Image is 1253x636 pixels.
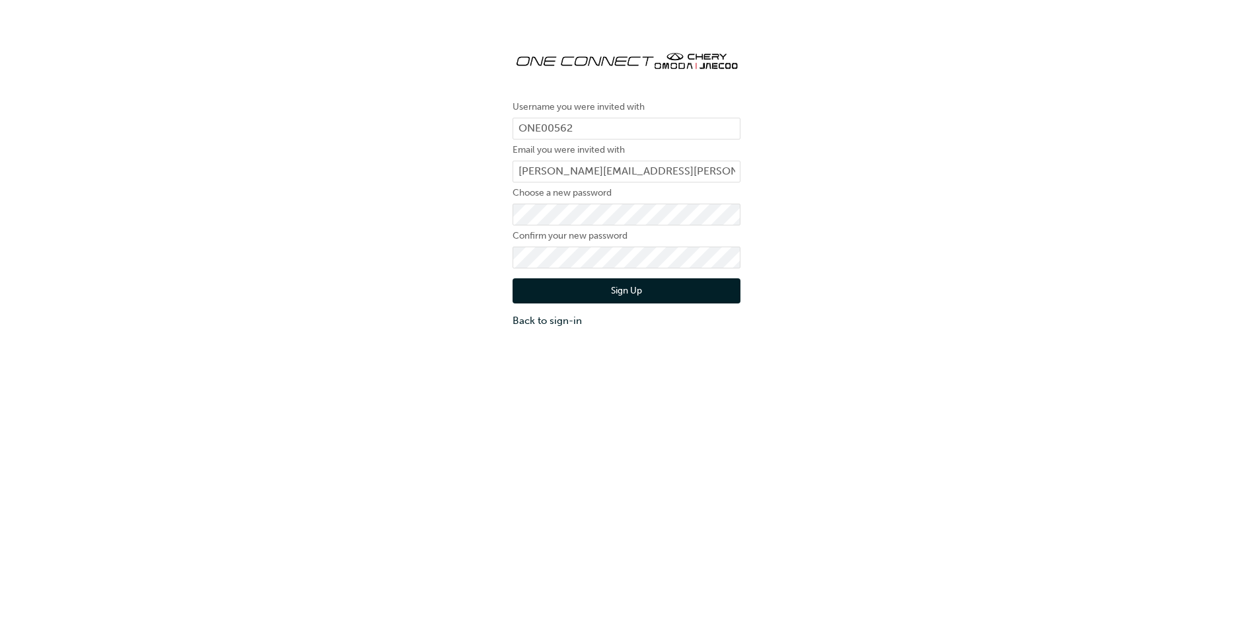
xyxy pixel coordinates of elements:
img: oneconnect [513,40,740,79]
label: Confirm your new password [513,228,740,244]
label: Email you were invited with [513,142,740,158]
a: Back to sign-in [513,313,740,329]
label: Username you were invited with [513,99,740,115]
label: Choose a new password [513,185,740,201]
button: Sign Up [513,278,740,303]
input: Username [513,118,740,140]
